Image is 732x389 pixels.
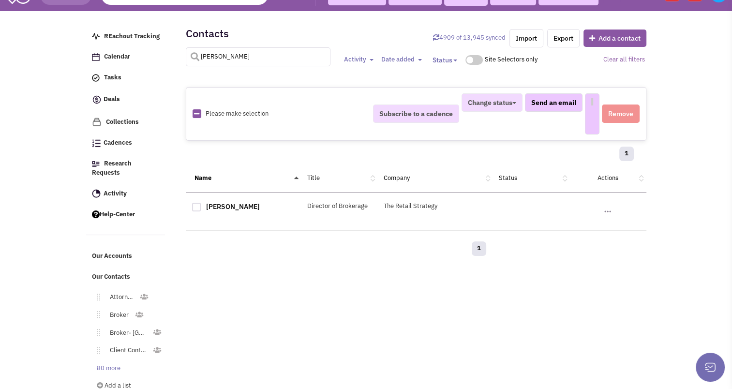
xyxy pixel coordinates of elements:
span: Our Accounts [92,252,132,260]
span: Cadences [104,139,132,147]
a: Broker [100,308,134,322]
span: Calendar [104,53,130,61]
img: Cadences_logo.png [92,139,101,147]
span: Please make selection [206,109,269,118]
span: Activity [344,55,366,63]
a: Our Accounts [87,247,165,266]
a: Cadences [87,134,165,152]
a: Name [194,174,211,182]
button: Subscribe to a cadence [373,105,459,123]
a: Broker- [GEOGRAPHIC_DATA] [100,326,153,340]
span: Research Requests [92,159,132,177]
button: Date added [378,55,425,65]
img: icon-tasks.png [92,74,100,82]
img: Activity.png [92,189,101,198]
button: Status [426,51,463,69]
div: Site Selectors only [484,55,541,64]
a: Clear all filters [603,55,644,63]
a: 1 [472,241,486,256]
a: 80 more [87,361,126,375]
span: Tasks [104,74,121,82]
div: Director of Brokerage [301,202,378,211]
button: Send an email [525,93,583,112]
img: help.png [92,210,100,218]
a: Collections [87,113,165,132]
h2: Contacts [186,29,229,38]
a: Attorney [100,290,139,304]
div: The Retail Strategy [377,202,493,211]
a: REachout Tracking [87,28,165,46]
a: Title [307,174,320,182]
a: Sync contacts with Retailsphere [433,33,506,42]
img: icon-collection-lavender.png [92,117,102,127]
span: Collections [106,118,139,126]
span: Date added [381,55,414,63]
img: icon-deals.svg [92,94,102,105]
a: Tasks [87,69,165,87]
a: [PERSON_NAME] [206,202,260,211]
a: Research Requests [87,155,165,182]
span: Our Contacts [92,272,130,281]
button: Remove [602,105,640,123]
img: Move.png [92,294,100,300]
img: Move.png [92,329,100,336]
img: Move.png [92,347,100,354]
a: 1 [619,147,634,161]
a: Client Contact [100,344,153,358]
a: Company [384,174,410,182]
img: Rectangle.png [193,109,201,118]
span: Status [432,56,452,64]
button: Activity [341,55,376,65]
span: Activity [104,189,127,197]
span: REachout Tracking [104,32,160,40]
a: Import [509,29,543,47]
a: Status [499,174,517,182]
a: Deals [87,90,165,110]
img: Move.png [92,311,100,318]
a: Export.xlsx [547,29,580,47]
a: Help-Center [87,206,165,224]
a: Our Contacts [87,268,165,286]
a: Actions [598,174,618,182]
button: Add a contact [583,30,646,47]
a: Activity [87,185,165,203]
img: Calendar.png [92,53,100,61]
input: Search contacts [186,47,331,66]
a: Calendar [87,48,165,66]
img: Research.png [92,161,100,167]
